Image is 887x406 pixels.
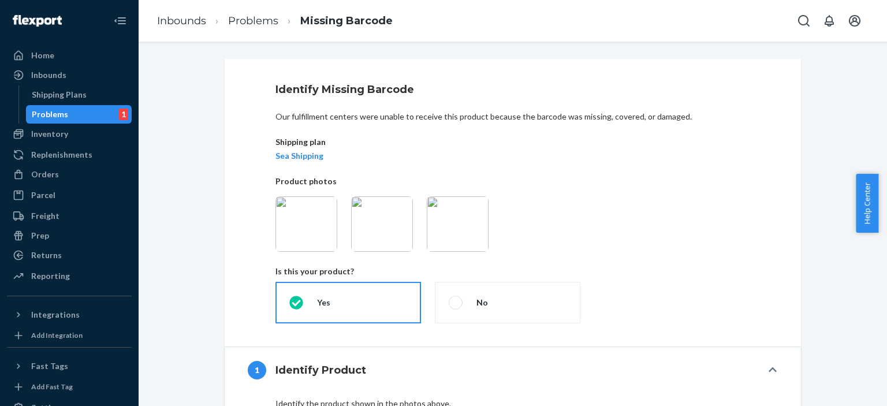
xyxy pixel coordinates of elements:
[31,330,83,340] div: Add Integration
[7,357,132,375] button: Fast Tags
[7,267,132,285] a: Reporting
[31,128,68,140] div: Inventory
[7,125,132,143] a: Inventory
[26,105,132,124] a: Problems1
[7,66,132,84] a: Inbounds
[157,14,206,27] a: Inbounds
[300,14,393,27] a: Missing Barcode
[228,14,278,27] a: Problems
[148,4,402,38] ol: breadcrumbs
[7,380,132,394] a: Add Fast Tag
[275,363,366,378] h4: Identify Product
[32,89,87,100] div: Shipping Plans
[7,46,132,65] a: Home
[31,189,55,201] div: Parcel
[476,297,488,308] div: No
[275,176,750,187] p: Product photos
[7,207,132,225] a: Freight
[792,9,815,32] button: Open Search Box
[275,196,337,252] img: 3afe58af-0250-4120-b7cf-0cc7972bc0ab.jpg
[317,297,330,308] div: Yes
[7,165,132,184] a: Orders
[275,150,750,162] a: Sea Shipping
[7,186,132,204] a: Parcel
[275,266,750,277] p: Is this your product?
[32,109,68,120] div: Problems
[7,329,132,342] a: Add Integration
[351,196,413,252] img: ddc4e55e-ac3a-4f72-8d55-e4889585d584.jpg
[31,149,92,161] div: Replenishments
[31,382,73,392] div: Add Fast Tag
[7,246,132,265] a: Returns
[275,111,750,122] p: Our fulfillment centers were unable to receive this product because the barcode was missing, cove...
[31,69,66,81] div: Inbounds
[31,210,59,222] div: Freight
[31,309,80,321] div: Integrations
[119,109,128,120] div: 1
[31,270,70,282] div: Reporting
[818,9,841,32] button: Open notifications
[26,85,132,104] a: Shipping Plans
[31,50,54,61] div: Home
[13,15,62,27] img: Flexport logo
[7,306,132,324] button: Integrations
[843,9,866,32] button: Open account menu
[275,82,750,97] h1: Identify Missing Barcode
[856,174,878,233] button: Help Center
[31,230,49,241] div: Prep
[248,361,266,379] div: 1
[109,9,132,32] button: Close Navigation
[31,249,62,261] div: Returns
[7,226,132,245] a: Prep
[225,347,801,393] button: 1Identify Product
[7,146,132,164] a: Replenishments
[31,360,68,372] div: Fast Tags
[31,169,59,180] div: Orders
[275,136,750,148] p: Shipping plan
[427,196,489,252] img: e02bbef2-d7ee-48ba-b51a-8e09ba09b28d.jpg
